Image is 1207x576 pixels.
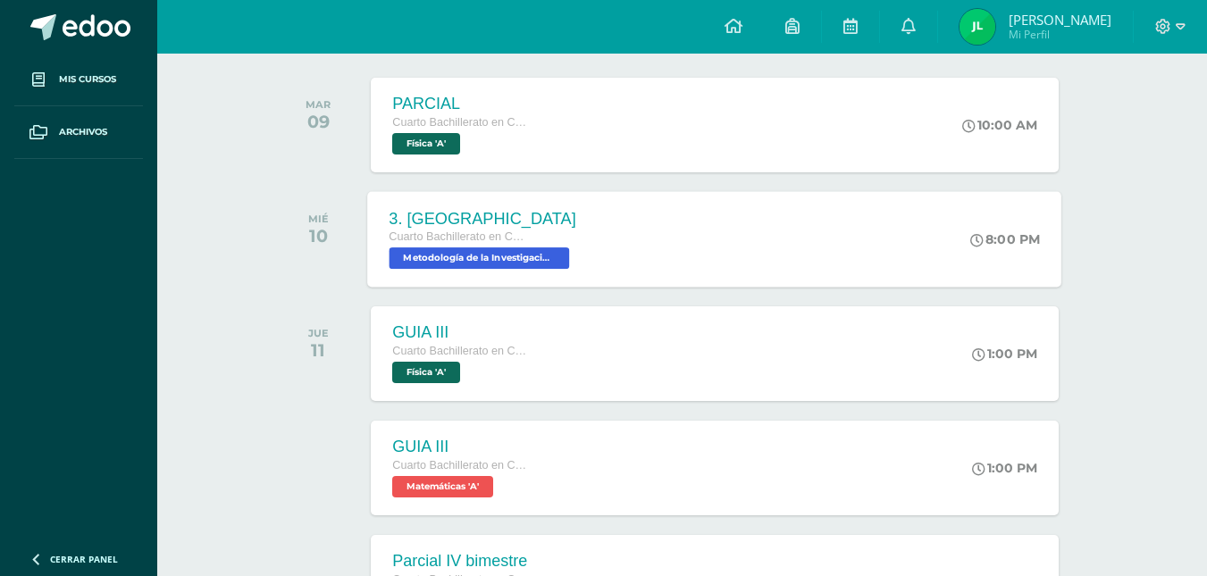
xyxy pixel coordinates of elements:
[392,459,526,472] span: Cuarto Bachillerato en Ciencias Biológicas [PERSON_NAME]. CCLL en Ciencias Biológicas
[14,54,143,106] a: Mis cursos
[308,327,329,339] div: JUE
[392,116,526,129] span: Cuarto Bachillerato en Ciencias Biológicas [PERSON_NAME]. CCLL en Ciencias Biológicas
[972,346,1037,362] div: 1:00 PM
[972,460,1037,476] div: 1:00 PM
[308,225,329,246] div: 10
[392,95,526,113] div: PARCIAL
[392,438,526,456] div: GUIA III
[390,230,525,243] span: Cuarto Bachillerato en Ciencias Biológicas [PERSON_NAME]. CCLL en Ciencias Biológicas
[390,209,576,228] div: 3. [GEOGRAPHIC_DATA]
[390,247,570,269] span: Metodología de la Investigación 'A'
[392,552,575,571] div: Parcial IV bimestre
[14,106,143,159] a: Archivos
[392,362,460,383] span: Física 'A'
[392,476,493,497] span: Matemáticas 'A'
[971,231,1041,247] div: 8:00 PM
[306,98,331,111] div: MAR
[392,133,460,154] span: Física 'A'
[392,345,526,357] span: Cuarto Bachillerato en Ciencias Biológicas [PERSON_NAME]. CCLL en Ciencias Biológicas
[59,72,116,87] span: Mis cursos
[1009,11,1111,29] span: [PERSON_NAME]
[962,117,1037,133] div: 10:00 AM
[308,339,329,361] div: 11
[50,553,118,565] span: Cerrar panel
[308,213,329,225] div: MIÉ
[960,9,995,45] img: 6233c4221bbb19576ca63f4330107800.png
[306,111,331,132] div: 09
[59,125,107,139] span: Archivos
[1009,27,1111,42] span: Mi Perfil
[392,323,526,342] div: GUIA III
